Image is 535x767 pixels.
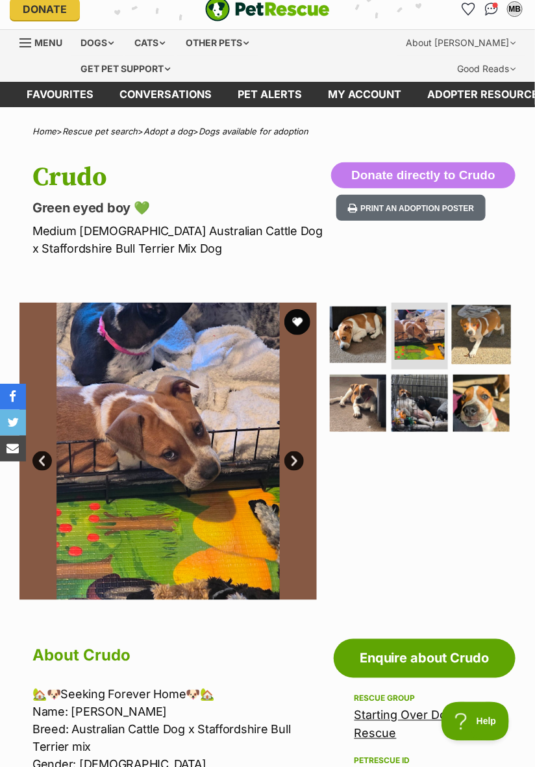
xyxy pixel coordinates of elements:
img: consumer-privacy-logo.png [1,1,12,12]
a: Favourites [14,82,106,107]
img: chat-41dd97257d64d25036548639549fe6c8038ab92f7586957e7f3b1b290dea8141.svg [485,3,499,16]
a: Adopt a dog [143,126,193,136]
a: Enquire about Crudo [334,639,516,678]
div: MB [508,3,521,16]
h1: Crudo [32,162,330,192]
button: Donate directly to Crudo [331,162,516,188]
iframe: Help Scout Beacon - Open [442,702,509,741]
div: Other pets [177,30,258,56]
div: Dogs [71,30,123,56]
a: Next [284,451,304,471]
a: Pet alerts [225,82,315,107]
img: Photo of Crudo [392,375,448,431]
a: Rescue pet search [62,126,138,136]
a: Dogs available for adoption [199,126,308,136]
span: Menu [34,37,62,48]
img: Photo of Crudo [330,375,386,431]
a: conversations [106,82,225,107]
a: Starting Over Dog Rescue [355,709,454,740]
div: About [PERSON_NAME] [397,30,525,56]
div: Good Reads [448,56,525,82]
div: Cats [125,30,175,56]
div: PetRescue ID [355,756,495,766]
img: Photo of Crudo [330,307,386,363]
p: Medium [DEMOGRAPHIC_DATA] Australian Cattle Dog x Staffordshire Bull Terrier Mix Dog [32,222,330,257]
img: Photo of Crudo [453,375,510,431]
div: Rescue group [355,694,495,704]
img: Photo of Crudo [395,310,445,360]
div: Get pet support [71,56,180,82]
a: Home [32,126,56,136]
img: Photo of Crudo [19,303,317,600]
button: favourite [284,309,310,335]
p: Green eyed boy 💚 [32,199,330,217]
button: Print an adoption poster [336,195,486,221]
a: My account [315,82,414,107]
h2: About Crudo [32,642,317,670]
a: Menu [19,30,71,53]
a: Prev [32,451,52,471]
img: Photo of Crudo [452,305,511,364]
